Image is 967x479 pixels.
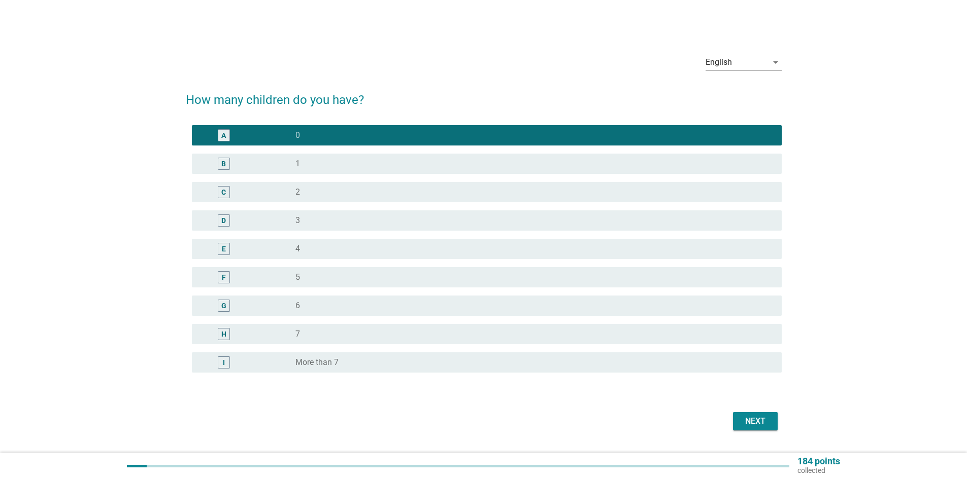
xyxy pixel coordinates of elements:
p: 184 points [797,457,840,466]
label: 6 [295,301,300,311]
div: H [221,328,226,339]
label: 3 [295,215,300,226]
p: collected [797,466,840,475]
div: F [222,272,226,282]
label: 4 [295,244,300,254]
label: More than 7 [295,357,339,367]
label: 2 [295,187,300,197]
div: E [222,243,226,254]
div: B [221,158,226,169]
div: D [221,215,226,226]
label: 5 [295,272,300,282]
button: Next [733,412,778,430]
label: 7 [295,329,300,339]
div: A [221,130,226,140]
label: 0 [295,130,300,140]
label: 1 [295,159,300,169]
div: C [221,187,226,197]
i: arrow_drop_down [770,56,782,68]
div: English [706,58,732,67]
div: Next [741,415,770,427]
div: I [223,357,225,367]
div: G [221,300,226,311]
h2: How many children do you have? [186,81,782,109]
